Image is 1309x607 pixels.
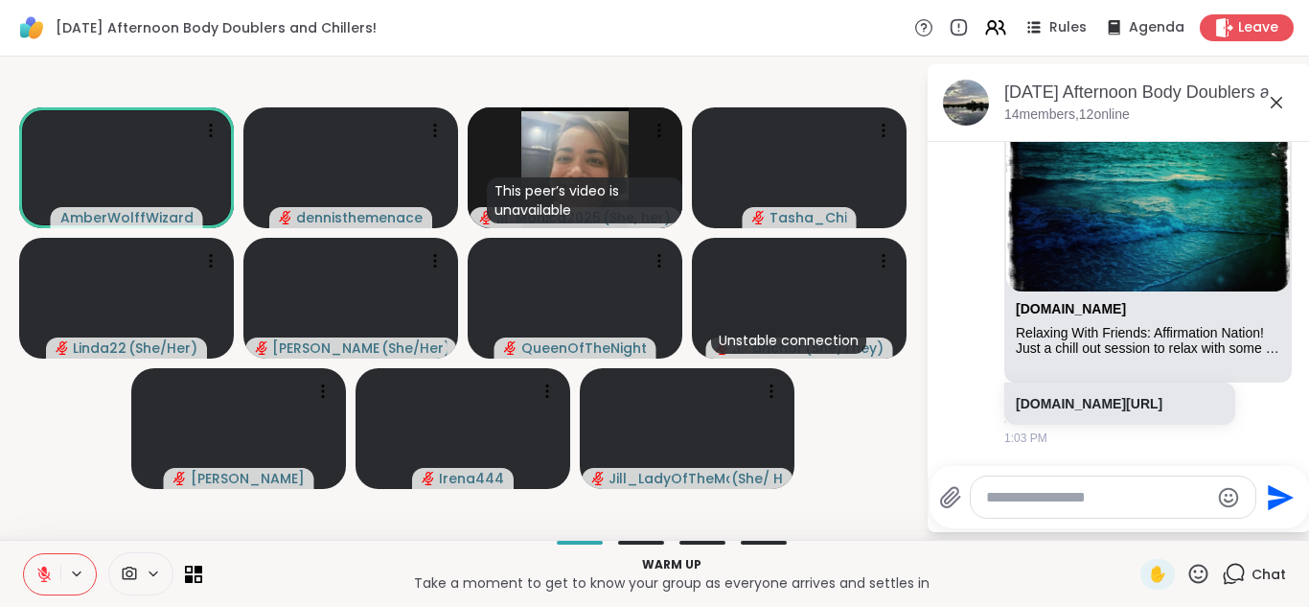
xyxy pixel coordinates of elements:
[769,208,847,227] span: Tasha_Chi
[1148,563,1167,586] span: ✋
[1049,18,1087,37] span: Rules
[731,469,783,488] span: ( She/ Her )
[1004,105,1130,125] p: 14 members, 12 online
[1016,396,1162,411] a: [DOMAIN_NAME][URL]
[752,211,766,224] span: audio-muted
[381,339,447,358] span: ( She/Her )
[56,341,69,355] span: audio-muted
[1016,325,1280,341] div: Relaxing With Friends: Affirmation Nation!
[214,556,1129,573] p: Warm up
[1004,430,1047,447] span: 1:03 PM
[191,469,305,488] span: [PERSON_NAME]
[943,80,989,126] img: Monday Afternoon Body Doublers and Chillers!, Sep 08
[15,12,48,44] img: ShareWell Logomark
[711,327,866,354] div: Unstable connection
[479,211,493,224] span: audio-muted
[1004,81,1296,105] div: [DATE] Afternoon Body Doublers and Chillers!, [DATE]
[279,211,292,224] span: audio-muted
[1129,18,1184,37] span: Agenda
[1238,18,1278,37] span: Leave
[521,107,629,228] img: Monica2025
[609,469,729,488] span: Jill_LadyOfTheMountain
[439,469,504,488] span: Irena444
[272,339,379,358] span: [PERSON_NAME]
[504,341,517,355] span: audio-muted
[1016,301,1126,316] a: Attachment
[1006,53,1290,292] img: Relaxing With Friends: Affirmation Nation!
[422,472,435,485] span: audio-muted
[173,472,187,485] span: audio-muted
[296,208,423,227] span: dennisthemenace
[60,208,194,227] span: AmberWolffWizard
[1256,476,1299,519] button: Send
[521,339,647,358] span: QueenOfTheNight
[255,341,268,355] span: audio-muted
[1016,340,1280,357] div: Just a chill out session to relax with some good people! Come and have some fun with friends! Pla...
[986,488,1209,507] textarea: Type your message
[56,18,377,37] span: [DATE] Afternoon Body Doublers and Chillers!
[1217,486,1240,509] button: Emoji picker
[128,339,197,358] span: ( She/Her )
[1252,565,1286,584] span: Chat
[591,472,605,485] span: audio-muted
[73,339,126,358] span: Linda22
[214,573,1129,593] p: Take a moment to get to know your group as everyone arrives and settles in
[487,177,682,223] div: This peer’s video is unavailable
